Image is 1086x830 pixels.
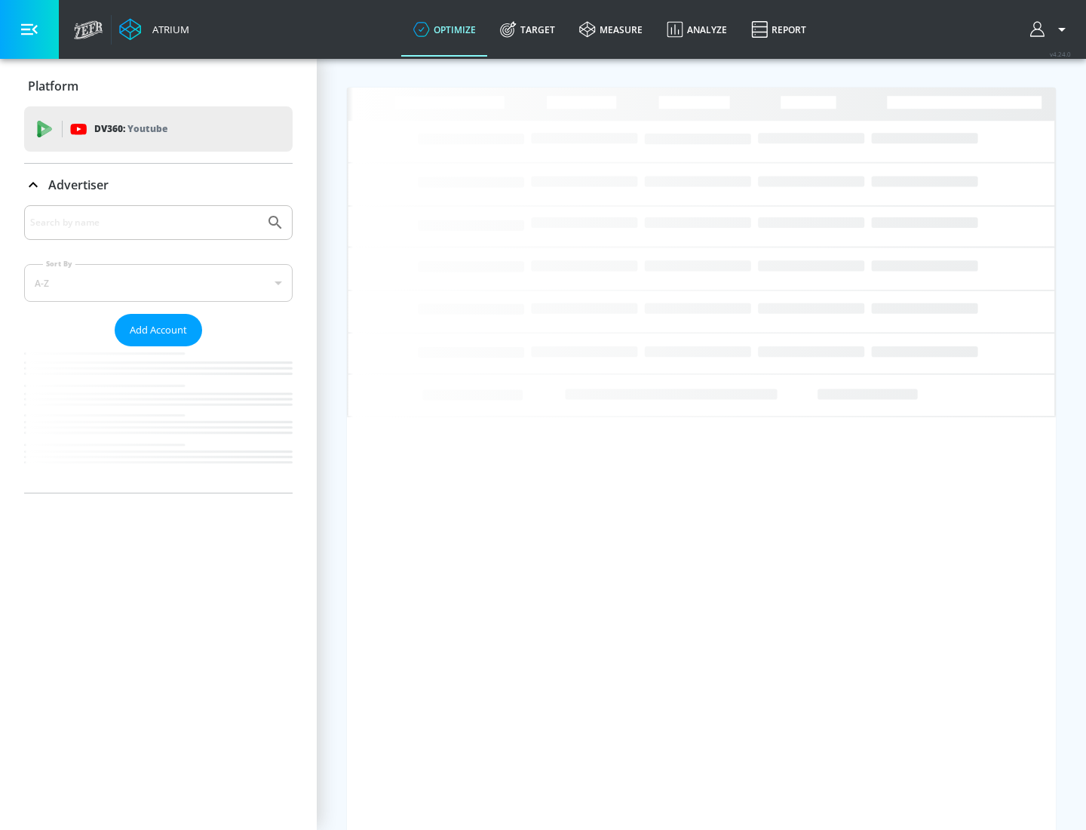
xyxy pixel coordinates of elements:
span: Add Account [130,321,187,339]
p: DV360: [94,121,167,137]
a: measure [567,2,655,57]
a: Report [739,2,818,57]
label: Sort By [43,259,75,269]
a: optimize [401,2,488,57]
a: Atrium [119,18,189,41]
div: Advertiser [24,164,293,206]
span: v 4.24.0 [1050,50,1071,58]
a: Target [488,2,567,57]
p: Advertiser [48,177,109,193]
nav: list of Advertiser [24,346,293,493]
div: A-Z [24,264,293,302]
div: Advertiser [24,205,293,493]
div: DV360: Youtube [24,106,293,152]
input: Search by name [30,213,259,232]
button: Add Account [115,314,202,346]
a: Analyze [655,2,739,57]
div: Atrium [146,23,189,36]
div: Platform [24,65,293,107]
p: Youtube [127,121,167,137]
p: Platform [28,78,78,94]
